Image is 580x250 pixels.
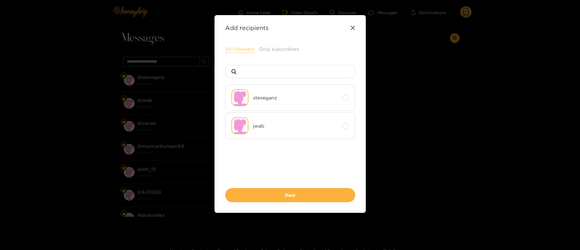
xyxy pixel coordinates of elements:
span: steveganz [253,94,338,101]
button: All followers [225,46,254,53]
button: Only subscribers [259,46,299,53]
span: jwab [253,122,338,129]
img: no-avatar.png [231,117,248,134]
img: no-avatar.png [231,89,248,106]
button: Back [225,188,355,202]
strong: Add recipients [225,24,269,31]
